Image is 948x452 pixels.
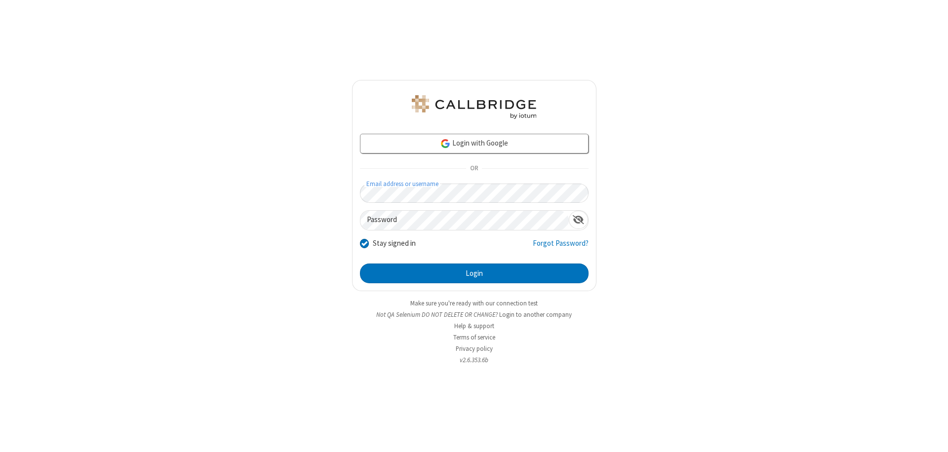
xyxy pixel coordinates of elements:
a: Terms of service [453,333,495,341]
li: v2.6.353.6b [352,355,596,365]
img: google-icon.png [440,138,451,149]
a: Login with Google [360,134,589,153]
input: Email address or username [360,184,589,203]
img: QA Selenium DO NOT DELETE OR CHANGE [410,95,538,119]
a: Privacy policy [456,344,493,353]
a: Help & support [454,322,494,330]
a: Forgot Password? [533,238,589,257]
button: Login [360,264,589,283]
li: Not QA Selenium DO NOT DELETE OR CHANGE? [352,310,596,319]
div: Show password [569,211,588,229]
label: Stay signed in [373,238,416,249]
span: OR [466,162,482,176]
input: Password [360,211,569,230]
button: Login to another company [499,310,572,319]
a: Make sure you're ready with our connection test [410,299,538,307]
